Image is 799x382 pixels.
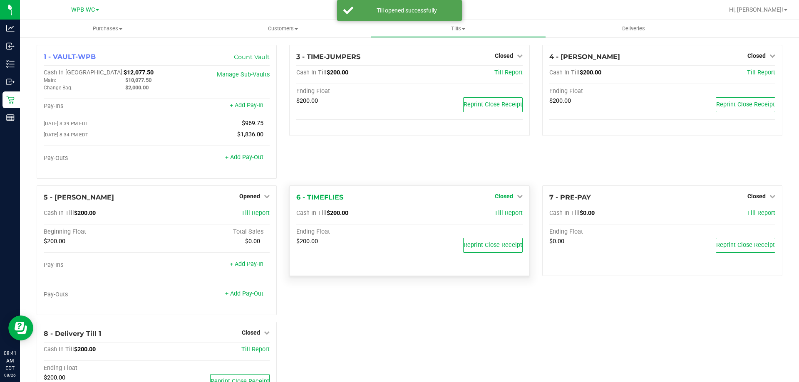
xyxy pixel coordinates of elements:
[716,242,775,249] span: Reprint Close Receipt
[729,6,783,13] span: Hi, [PERSON_NAME]!
[225,154,263,161] a: + Add Pay-Out
[44,121,88,126] span: [DATE] 8:39 PM EDT
[296,97,318,104] span: $200.00
[71,6,95,13] span: WPB WC
[44,346,74,353] span: Cash In Till
[230,261,263,268] a: + Add Pay-In
[125,77,151,83] span: $10,077.50
[549,53,620,61] span: 4 - [PERSON_NAME]
[549,228,663,236] div: Ending Float
[4,372,16,378] p: 08/26
[611,25,656,32] span: Deliveries
[195,20,370,37] a: Customers
[6,24,15,32] inline-svg: Analytics
[747,52,766,59] span: Closed
[296,228,409,236] div: Ending Float
[44,291,157,298] div: Pay-Outs
[549,209,580,217] span: Cash In Till
[546,20,721,37] a: Deliveries
[44,238,65,245] span: $200.00
[327,69,348,76] span: $200.00
[44,53,96,61] span: 1 - VAULT-WPB
[747,209,775,217] a: Till Report
[44,261,157,269] div: Pay-Ins
[6,78,15,86] inline-svg: Outbound
[217,71,270,78] a: Manage Sub-Vaults
[296,69,327,76] span: Cash In Till
[549,69,580,76] span: Cash In Till
[6,113,15,122] inline-svg: Reports
[358,6,456,15] div: Till opened successfully
[225,290,263,297] a: + Add Pay-Out
[44,374,65,381] span: $200.00
[44,365,157,372] div: Ending Float
[296,88,409,95] div: Ending Float
[44,330,101,338] span: 8 - Delivery Till 1
[6,42,15,50] inline-svg: Inbound
[74,209,96,217] span: $200.00
[239,193,260,200] span: Opened
[296,193,343,201] span: 6 - TIMEFLIES
[245,238,260,245] span: $0.00
[6,60,15,68] inline-svg: Inventory
[237,131,263,138] span: $1,836.00
[74,346,96,353] span: $200.00
[464,101,522,108] span: Reprint Close Receipt
[196,25,370,32] span: Customers
[44,209,74,217] span: Cash In Till
[370,20,546,37] a: Tills
[44,193,114,201] span: 5 - [PERSON_NAME]
[580,69,601,76] span: $200.00
[6,96,15,104] inline-svg: Retail
[747,69,775,76] a: Till Report
[296,238,318,245] span: $200.00
[296,209,327,217] span: Cash In Till
[44,85,72,91] span: Change Bag:
[463,97,523,112] button: Reprint Close Receipt
[44,69,124,76] span: Cash In [GEOGRAPHIC_DATA]:
[44,132,88,138] span: [DATE] 8:34 PM EDT
[296,53,360,61] span: 3 - TIME-JUMPERS
[230,102,263,109] a: + Add Pay-In
[242,120,263,127] span: $969.75
[495,52,513,59] span: Closed
[549,238,564,245] span: $0.00
[716,97,775,112] button: Reprint Close Receipt
[494,209,523,217] a: Till Report
[716,238,775,253] button: Reprint Close Receipt
[124,69,154,76] span: $12,077.50
[8,315,33,340] iframe: Resource center
[549,193,591,201] span: 7 - PRE-PAY
[20,20,195,37] a: Purchases
[241,346,270,353] a: Till Report
[549,97,571,104] span: $200.00
[242,329,260,336] span: Closed
[494,69,523,76] a: Till Report
[549,88,663,95] div: Ending Float
[20,25,195,32] span: Purchases
[580,209,595,217] span: $0.00
[234,53,270,61] a: Count Vault
[371,25,545,32] span: Tills
[44,155,157,162] div: Pay-Outs
[716,101,775,108] span: Reprint Close Receipt
[125,84,149,91] span: $2,000.00
[241,209,270,217] a: Till Report
[495,193,513,200] span: Closed
[464,242,522,249] span: Reprint Close Receipt
[463,238,523,253] button: Reprint Close Receipt
[747,193,766,200] span: Closed
[44,103,157,110] div: Pay-Ins
[44,228,157,236] div: Beginning Float
[4,350,16,372] p: 08:41 AM EDT
[44,77,56,83] span: Main:
[327,209,348,217] span: $200.00
[157,228,270,236] div: Total Sales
